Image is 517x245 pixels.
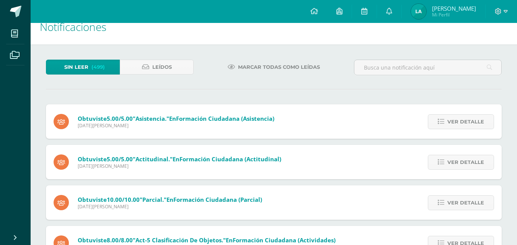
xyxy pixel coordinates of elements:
[133,115,169,122] span: "Asistencia."
[447,115,484,129] span: Ver detalle
[176,115,274,122] span: Formación Ciudadana (Asistencia)
[78,236,336,244] span: Obtuviste en
[179,155,281,163] span: Formación Ciudadana (Actitudinal)
[432,11,476,18] span: Mi Perfil
[133,236,226,244] span: "Act-5 Clasificación de objetos."
[152,60,172,74] span: Leídos
[78,122,274,129] span: [DATE][PERSON_NAME]
[432,5,476,12] span: [PERSON_NAME]
[78,196,262,203] span: Obtuviste en
[447,155,484,169] span: Ver detalle
[78,203,262,210] span: [DATE][PERSON_NAME]
[107,155,133,163] span: 5.00/5.00
[173,196,262,203] span: Formación Ciudadana (Parcial)
[447,196,484,210] span: Ver detalle
[140,196,166,203] span: "Parcial."
[354,60,501,75] input: Busca una notificación aquí
[133,155,173,163] span: "Actitudinal."
[78,163,281,169] span: [DATE][PERSON_NAME]
[107,236,133,244] span: 8.00/8.00
[233,236,336,244] span: Formación Ciudadana (Actividades)
[107,115,133,122] span: 5.00/5.00
[107,196,140,203] span: 10.00/10.00
[64,60,88,74] span: Sin leer
[120,60,194,75] a: Leídos
[218,60,329,75] a: Marcar todas como leídas
[40,19,106,34] span: Notificaciones
[238,60,320,74] span: Marcar todas como leídas
[91,60,105,74] span: (499)
[46,60,120,75] a: Sin leer(499)
[78,155,281,163] span: Obtuviste en
[411,4,426,19] img: 8c51a94322f5b1ad19ab4eabe49a88a1.png
[78,115,274,122] span: Obtuviste en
